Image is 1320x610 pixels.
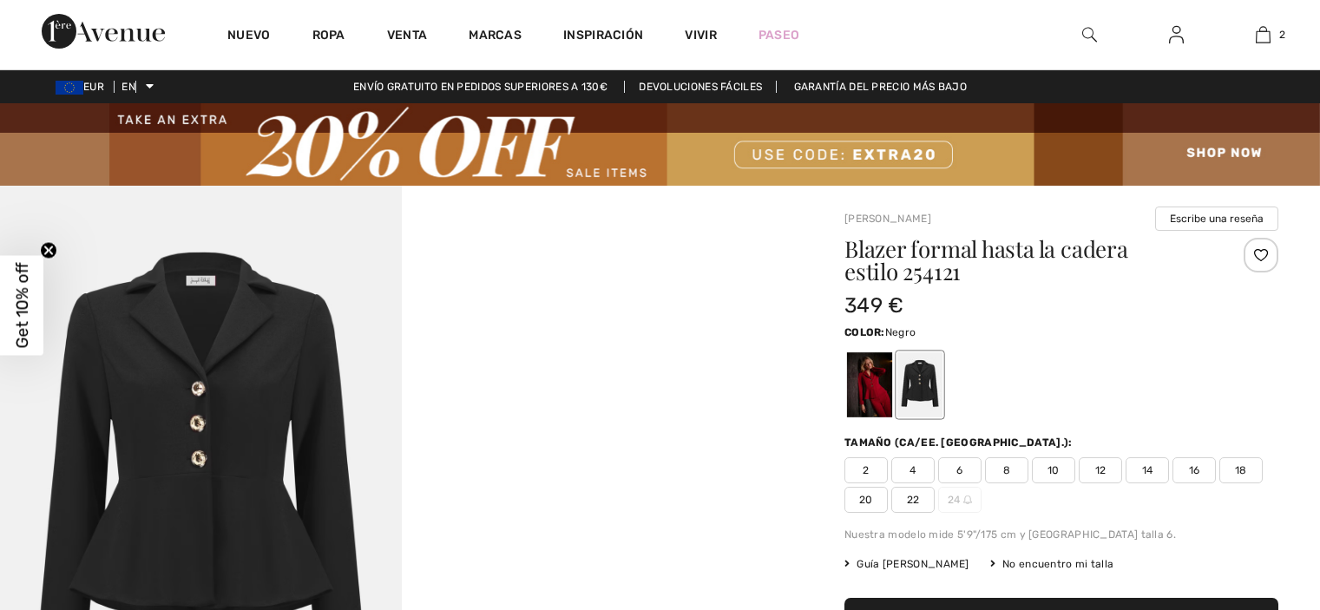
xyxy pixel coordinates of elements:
[885,326,916,338] font: Negro
[1169,24,1184,45] img: Mi información
[1002,558,1113,570] font: No encuentro mi talla
[956,464,962,476] font: 6
[1210,480,1303,523] iframe: Abre un widget donde puedes chatear con uno de nuestros agentes.
[685,28,717,43] font: Vivir
[907,494,920,506] font: 22
[563,28,643,43] font: Inspiración
[1142,464,1153,476] font: 14
[56,81,83,95] img: Euro
[1082,24,1097,45] img: buscar en el sitio web
[1235,464,1247,476] font: 18
[40,241,57,259] button: Close teaser
[12,262,32,348] span: Get 10% off
[339,81,621,93] a: Envío gratuito en pedidos superiores a 130€
[844,436,1073,449] font: Tamaño (CA/EE. [GEOGRAPHIC_DATA].):
[42,14,165,49] img: Avenida 1ère
[312,28,345,46] a: Ropa
[639,81,762,93] font: Devoluciones fáciles
[1220,24,1305,45] a: 2
[83,81,104,93] font: EUR
[227,28,271,43] font: Nuevo
[897,352,942,417] div: Negro
[387,28,428,46] a: Venta
[353,81,607,93] font: Envío gratuito en pedidos superiores a 130€
[1189,464,1200,476] font: 16
[1095,464,1107,476] font: 12
[1279,29,1285,41] font: 2
[1256,24,1271,45] img: Mi bolso
[1047,464,1060,476] font: 10
[863,464,869,476] font: 2
[227,28,271,46] a: Nuevo
[844,293,904,318] font: 349 €
[780,81,981,93] a: Garantía del precio más bajo
[794,81,967,93] font: Garantía del precio más bajo
[759,26,800,44] a: Paseo
[1155,24,1198,46] a: Iniciar sesión
[847,352,892,417] div: Cereza profunda
[121,81,135,93] font: EN
[844,233,1128,286] font: Blazer formal hasta la cadera estilo 254121
[844,528,1176,541] font: Nuestra modelo mide 5'9"/175 cm y [GEOGRAPHIC_DATA] talla 6.
[469,28,522,46] a: Marcas
[624,81,777,93] a: Devoluciones fáciles
[844,213,931,225] a: [PERSON_NAME]
[948,494,961,506] font: 24
[963,495,972,504] img: ring-m.svg
[1170,213,1264,225] font: Escribe una reseña
[1003,464,1010,476] font: 8
[910,464,916,476] font: 4
[312,28,345,43] font: Ropa
[387,28,428,43] font: Venta
[1155,207,1278,231] button: Escribe una reseña
[859,494,873,506] font: 20
[685,26,717,44] a: Vivir
[857,558,969,570] font: Guía [PERSON_NAME]
[759,28,800,43] font: Paseo
[469,28,522,43] font: Marcas
[844,326,885,338] font: Color:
